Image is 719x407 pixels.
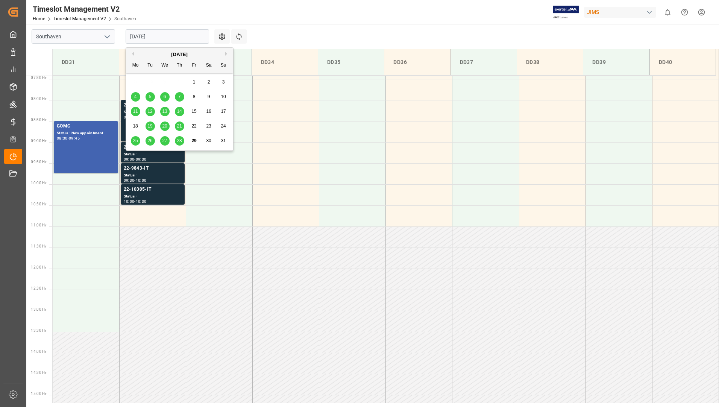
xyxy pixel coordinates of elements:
div: 09:30 [124,179,135,182]
div: JIMS [584,7,656,18]
div: Choose Monday, August 4th, 2025 [131,92,140,102]
span: 30 [206,138,211,143]
span: 6 [164,94,166,99]
span: 10:00 Hr [31,181,46,185]
div: Choose Friday, August 29th, 2025 [190,136,199,146]
span: 31 [221,138,226,143]
span: 21 [177,123,182,129]
div: Choose Sunday, August 31st, 2025 [219,136,228,146]
span: 08:00 Hr [31,97,46,101]
div: Choose Sunday, August 24th, 2025 [219,121,228,131]
div: Choose Monday, August 18th, 2025 [131,121,140,131]
button: Previous Month [130,52,134,56]
div: Choose Wednesday, August 6th, 2025 [160,92,170,102]
div: DD31 [59,55,113,69]
div: Th [175,61,184,70]
span: 26 [147,138,152,143]
span: 10:30 Hr [31,202,46,206]
span: 8 [193,94,196,99]
div: Choose Saturday, August 9th, 2025 [204,92,214,102]
span: 12:30 Hr [31,286,46,290]
span: 22 [191,123,196,129]
span: 15:00 Hr [31,392,46,396]
img: Exertis%20JAM%20-%20Email%20Logo.jpg_1722504956.jpg [553,6,579,19]
div: Status - [124,151,182,158]
div: We [160,61,170,70]
span: 9 [208,94,210,99]
div: Status - [124,172,182,179]
div: Choose Wednesday, August 13th, 2025 [160,107,170,116]
div: Choose Saturday, August 2nd, 2025 [204,77,214,87]
div: Choose Thursday, August 28th, 2025 [175,136,184,146]
div: Status - [124,193,182,200]
span: 08:30 Hr [31,118,46,122]
span: 16 [206,109,211,114]
div: 09:45 [69,137,80,140]
button: show 0 new notifications [659,4,676,21]
div: Choose Tuesday, August 12th, 2025 [146,107,155,116]
div: Choose Monday, August 11th, 2025 [131,107,140,116]
button: open menu [101,31,112,43]
div: 08:30 [57,137,68,140]
div: 09:30 [136,158,147,161]
div: DD36 [390,55,444,69]
div: Choose Saturday, August 23rd, 2025 [204,121,214,131]
span: 11:00 Hr [31,223,46,227]
div: Choose Wednesday, August 20th, 2025 [160,121,170,131]
div: DD34 [258,55,312,69]
span: 13:30 Hr [31,328,46,333]
div: - [134,179,135,182]
span: 24 [221,123,226,129]
div: 22-9843-IT [124,165,182,172]
span: 09:00 Hr [31,139,46,143]
div: Choose Thursday, August 7th, 2025 [175,92,184,102]
div: Status - New appointment [57,130,115,137]
div: Choose Thursday, August 14th, 2025 [175,107,184,116]
div: Su [219,61,228,70]
button: Next Month [225,52,229,56]
span: 5 [149,94,152,99]
div: Tu [146,61,155,70]
div: DD39 [589,55,643,69]
a: Home [33,16,45,21]
span: 13:00 Hr [31,307,46,311]
div: 08:00 [124,115,135,119]
div: 10:00 [124,200,135,203]
div: 22-9528-MY [124,144,182,151]
span: 27 [162,138,167,143]
div: DD37 [457,55,511,69]
div: Sa [204,61,214,70]
div: - [68,137,69,140]
span: 17 [221,109,226,114]
div: Choose Friday, August 8th, 2025 [190,92,199,102]
div: Choose Tuesday, August 26th, 2025 [146,136,155,146]
input: Type to search/select [32,29,115,44]
div: Fr [190,61,199,70]
div: Choose Saturday, August 30th, 2025 [204,136,214,146]
button: JIMS [584,5,659,19]
div: - [134,200,135,203]
span: 25 [133,138,138,143]
div: 10:30 [136,200,147,203]
div: 22-10066-DE [124,102,182,109]
div: Choose Wednesday, August 27th, 2025 [160,136,170,146]
span: 07:30 Hr [31,76,46,80]
span: 18 [133,123,138,129]
span: 20 [162,123,167,129]
div: 09:00 [124,158,135,161]
span: 15 [191,109,196,114]
button: Help Center [676,4,693,21]
div: Status - [124,109,182,115]
span: 11:30 Hr [31,244,46,248]
div: Choose Friday, August 1st, 2025 [190,77,199,87]
div: Choose Friday, August 15th, 2025 [190,107,199,116]
span: 14:00 Hr [31,349,46,354]
input: DD-MM-YYYY [126,29,209,44]
span: 11 [133,109,138,114]
div: Choose Sunday, August 10th, 2025 [219,92,228,102]
div: [DATE] [126,51,233,58]
div: Choose Saturday, August 16th, 2025 [204,107,214,116]
div: - [134,158,135,161]
span: 7 [178,94,181,99]
div: 22-10305-IT [124,186,182,193]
